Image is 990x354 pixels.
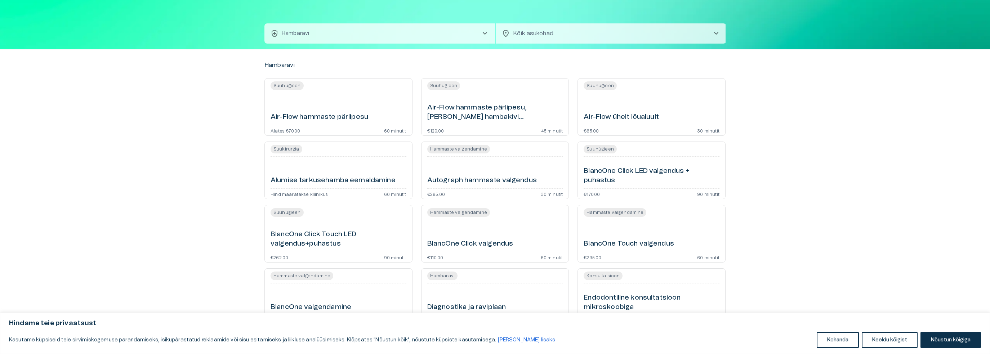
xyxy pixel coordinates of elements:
[498,337,556,343] a: Loe lisaks
[9,319,981,328] p: Hindame teie privaatsust
[817,332,859,348] button: Kohanda
[9,336,556,344] p: Kasutame küpsiseid teie sirvimiskogemuse parandamiseks, isikupärastatud reklaamide või sisu esita...
[920,332,981,348] button: Nõustun kõigiga
[862,332,918,348] button: Keeldu kõigist
[37,6,48,12] span: Help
